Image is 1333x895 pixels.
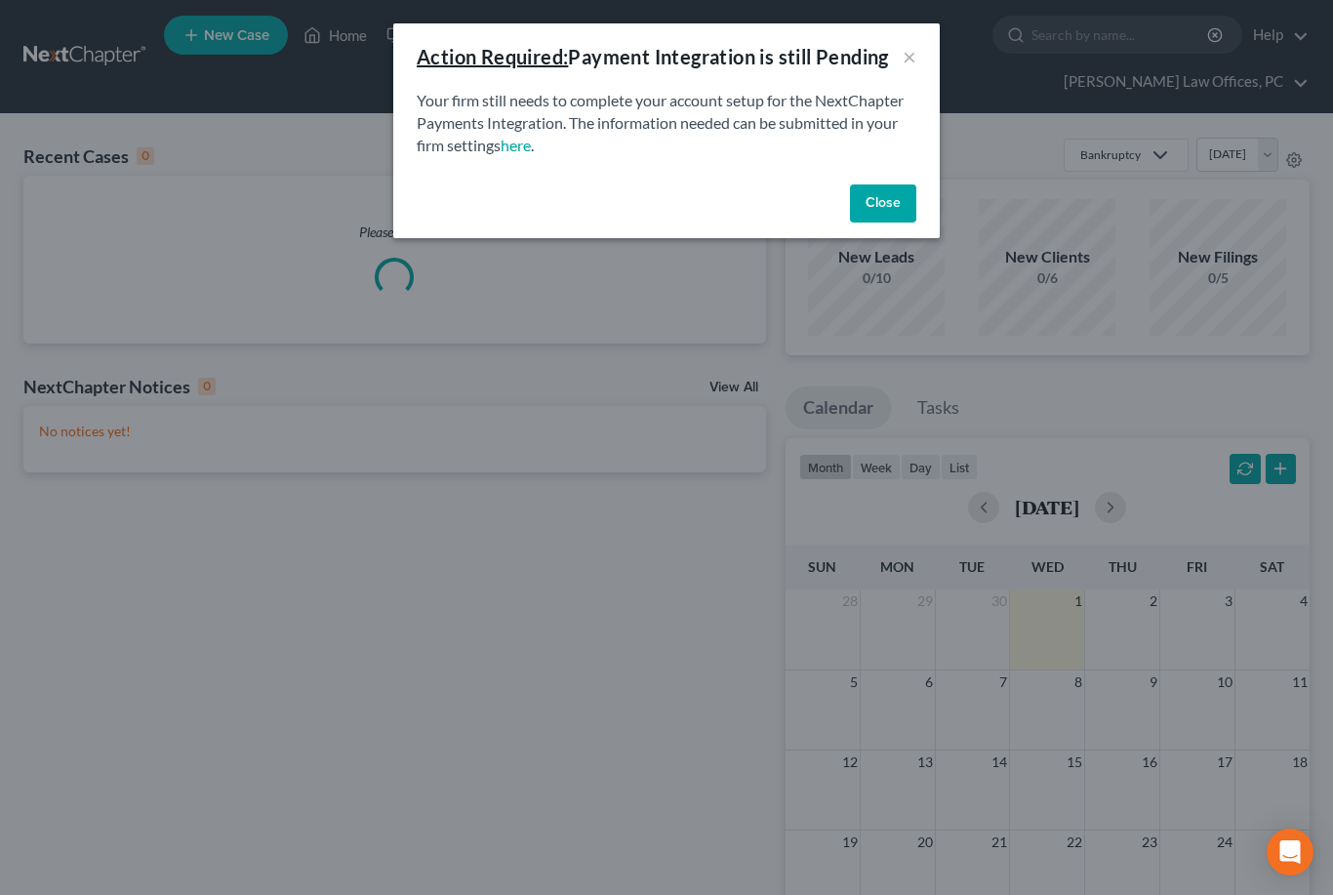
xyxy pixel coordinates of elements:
[850,184,916,224] button: Close
[501,136,531,154] a: here
[417,43,889,70] div: Payment Integration is still Pending
[417,45,568,68] u: Action Required:
[417,90,916,157] p: Your firm still needs to complete your account setup for the NextChapter Payments Integration. Th...
[903,45,916,68] button: ×
[1267,829,1313,875] div: Open Intercom Messenger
